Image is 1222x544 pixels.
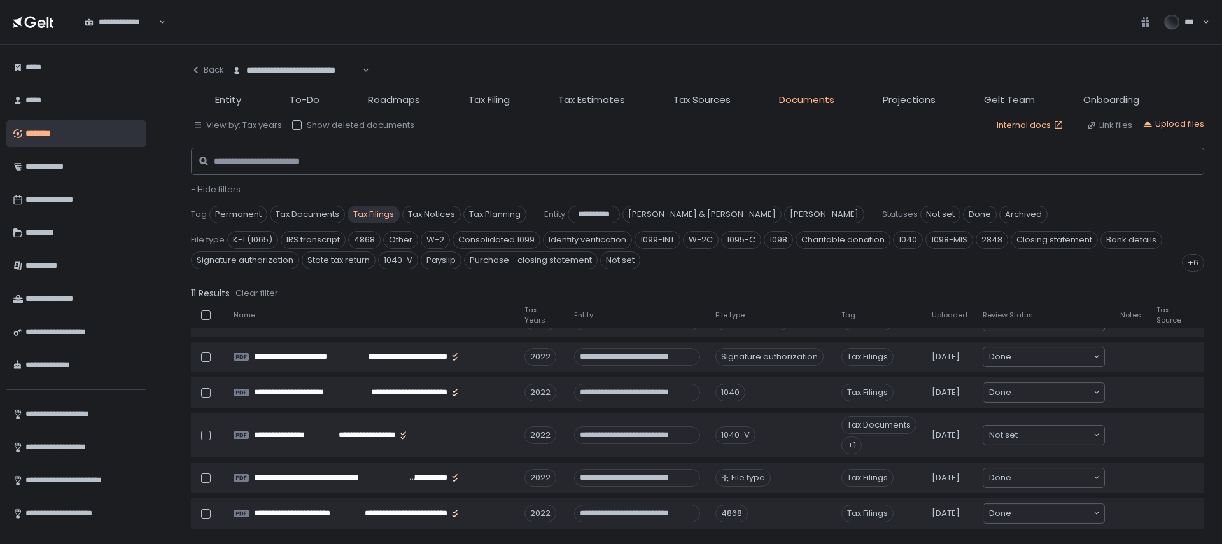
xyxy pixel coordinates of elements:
span: Tax Filing [468,93,510,108]
input: Search for option [157,16,158,29]
span: State tax return [302,251,376,269]
span: Done [989,386,1011,399]
span: [DATE] [932,429,960,441]
span: Roadmaps [368,93,420,108]
span: Closing statement [1011,231,1098,249]
span: Archived [999,206,1048,223]
div: 2022 [524,384,556,401]
span: Other [383,231,418,249]
span: Not set [600,251,640,269]
span: Tag [841,310,855,320]
span: Tax Filings [348,206,400,223]
div: 1040 [715,384,745,401]
button: View by: Tax years [193,120,282,131]
button: Upload files [1142,118,1204,130]
div: 2022 [524,505,556,522]
div: Search for option [983,426,1104,445]
span: Tax Documents [841,416,916,434]
input: Search for option [1011,471,1092,484]
div: 2022 [524,469,556,487]
span: [PERSON_NAME] [784,206,864,223]
span: Done [989,351,1011,363]
span: Tax Filings [841,384,894,401]
span: Tax Filings [841,505,894,522]
span: Tax Years [524,305,559,324]
div: Search for option [224,57,369,84]
span: [PERSON_NAME] & [PERSON_NAME] [622,206,782,223]
span: Statuses [882,209,918,220]
div: Search for option [983,347,1104,366]
span: 2848 [976,231,1008,249]
span: 1040 [893,231,923,249]
div: 2022 [524,426,556,444]
div: Clear filter [235,288,278,299]
div: 2022 [524,348,556,366]
div: Signature authorization [715,348,824,366]
span: Documents [779,93,834,108]
span: 1040-V [378,251,418,269]
div: Search for option [983,504,1104,523]
span: [DATE] [932,508,960,519]
span: Done [989,471,1011,484]
span: 1099-INT [635,231,680,249]
span: 1095-C [721,231,761,249]
span: W-2 [421,231,450,249]
button: Clear filter [235,287,279,300]
span: Review Status [983,310,1033,320]
input: Search for option [1011,507,1092,520]
span: - Hide filters [191,183,241,195]
span: Entity [544,209,565,220]
span: 1098 [764,231,793,249]
div: 1040-V [715,426,755,444]
span: [DATE] [932,387,960,398]
span: Tax Documents [270,206,345,223]
span: Tax Estimates [558,93,625,108]
span: 4868 [348,231,381,249]
span: Tax Notices [402,206,461,223]
span: Payslip [421,251,461,269]
span: File type [731,472,765,484]
input: Search for option [1011,351,1092,363]
button: - Hide filters [191,184,241,195]
span: Tax Filings [841,469,894,487]
span: [DATE] [932,351,960,363]
span: Uploaded [932,310,967,320]
span: Permanent [209,206,267,223]
span: Tax Planning [463,206,526,223]
span: Tax Sources [673,93,731,108]
a: Internal docs [997,120,1066,131]
span: Name [234,310,255,320]
span: Done [989,507,1011,520]
span: K-1 (1065) [227,231,278,249]
div: Search for option [983,383,1104,402]
span: File type [191,234,225,246]
span: Consolidated 1099 [453,231,540,249]
span: Onboarding [1083,93,1139,108]
button: Link files [1086,120,1132,131]
span: Entity [215,93,241,108]
span: Signature authorization [191,251,299,269]
span: Tax Filings [841,348,894,366]
span: IRS transcript [281,231,346,249]
div: 4868 [715,505,748,522]
span: File type [715,310,745,320]
span: 1098-MIS [925,231,973,249]
span: Gelt Team [984,93,1035,108]
span: Done [963,206,997,223]
span: Identity verification [543,231,632,249]
span: Not set [920,206,960,223]
div: Search for option [76,9,165,36]
button: Back [191,57,224,83]
span: Purchase - closing statement [464,251,598,269]
span: To-Do [290,93,320,108]
span: Notes [1120,310,1141,320]
span: Tax Source [1156,305,1181,324]
input: Search for option [1011,386,1092,399]
span: W-2C [683,231,719,249]
span: [DATE] [932,472,960,484]
span: Tag [191,209,207,220]
span: Not set [989,429,1018,442]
